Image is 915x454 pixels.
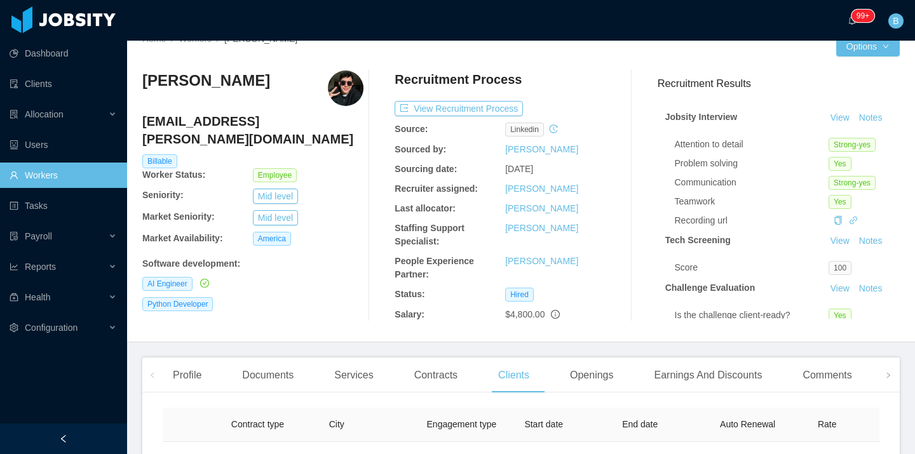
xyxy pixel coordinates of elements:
[675,261,829,274] div: Score
[829,157,851,171] span: Yes
[253,232,291,246] span: America
[10,193,117,218] a: icon: profileTasks
[829,176,876,190] span: Strong-yes
[854,234,888,249] button: Notes
[25,323,78,333] span: Configuration
[329,419,344,429] span: City
[551,310,560,319] span: info-circle
[829,138,876,152] span: Strong-yes
[395,256,474,279] b: People Experience Partner:
[395,203,456,213] b: Last allocator:
[505,223,578,233] a: [PERSON_NAME]
[848,16,857,25] i: icon: bell
[675,309,829,322] div: Is the challenge client-ready?
[505,203,578,213] a: [PERSON_NAME]
[142,112,363,148] h4: [EMAIL_ADDRESS][PERSON_NAME][DOMAIN_NAME]
[720,419,775,429] span: Auto Renewal
[25,109,64,119] span: Allocation
[675,157,829,170] div: Problem solving
[328,70,363,106] img: 7077f40f-cc67-4bac-82db-6f86b8541bf2_68824eef92a67-400w.png
[792,357,862,393] div: Comments
[505,164,533,174] span: [DATE]
[253,189,298,204] button: Mid level
[854,281,888,297] button: Notes
[142,258,240,269] b: Software development :
[253,168,297,182] span: Employee
[231,419,284,429] span: Contract type
[232,357,304,393] div: Documents
[829,261,851,275] span: 100
[395,124,428,134] b: Source:
[142,190,184,200] b: Seniority:
[395,184,478,194] b: Recruiter assigned:
[826,112,854,123] a: View
[163,357,212,393] div: Profile
[25,231,52,241] span: Payroll
[142,277,193,291] span: AI Engineer
[560,357,624,393] div: Openings
[324,357,383,393] div: Services
[10,163,117,188] a: icon: userWorkers
[665,283,756,293] strong: Challenge Evaluation
[675,195,829,208] div: Teamwork
[10,323,18,332] i: icon: setting
[149,372,156,378] i: icon: left
[142,70,270,91] h3: [PERSON_NAME]
[829,309,851,323] span: Yes
[505,309,545,319] span: $4,800.00
[524,419,563,429] span: Start date
[142,170,205,180] b: Worker Status:
[675,138,829,151] div: Attention to detail
[849,216,858,225] i: icon: link
[622,419,658,429] span: End date
[404,357,468,393] div: Contracts
[834,216,843,225] i: icon: copy
[829,195,851,209] span: Yes
[25,292,50,302] span: Health
[142,211,215,222] b: Market Seniority:
[142,233,223,243] b: Market Availability:
[818,419,837,429] span: Rate
[851,10,874,22] sup: 245
[395,289,424,299] b: Status:
[395,70,522,88] h4: Recruitment Process
[893,13,898,29] span: B
[826,236,854,246] a: View
[427,419,497,429] span: Engagement type
[505,288,534,302] span: Hired
[488,357,539,393] div: Clients
[395,309,424,319] b: Salary:
[25,262,56,272] span: Reports
[395,103,523,114] a: icon: exportView Recruitment Process
[885,372,891,378] i: icon: right
[10,41,117,66] a: icon: pie-chartDashboard
[395,223,464,246] b: Staffing Support Specialist:
[675,214,829,227] div: Recording url
[395,144,446,154] b: Sourced by:
[10,232,18,241] i: icon: file-protect
[549,124,558,133] i: icon: history
[10,293,18,302] i: icon: medicine-box
[395,164,457,174] b: Sourcing date:
[644,357,773,393] div: Earnings And Discounts
[10,110,18,119] i: icon: solution
[10,71,117,97] a: icon: auditClients
[665,235,731,245] strong: Tech Screening
[658,76,900,91] h3: Recruitment Results
[395,101,523,116] button: icon: exportView Recruitment Process
[675,176,829,189] div: Communication
[142,154,177,168] span: Billable
[200,279,209,288] i: icon: check-circle
[836,36,900,57] button: Optionsicon: down
[10,262,18,271] i: icon: line-chart
[834,214,843,227] div: Copy
[505,256,578,266] a: [PERSON_NAME]
[849,215,858,225] a: icon: link
[10,132,117,157] a: icon: robotUsers
[198,278,209,288] a: icon: check-circle
[665,112,738,122] strong: Jobsity Interview
[826,283,854,293] a: View
[142,297,213,311] span: Python Developer
[854,110,888,126] button: Notes
[505,184,578,194] a: [PERSON_NAME]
